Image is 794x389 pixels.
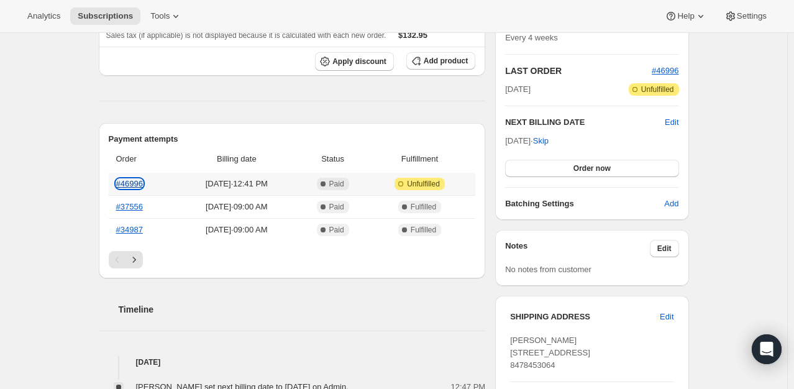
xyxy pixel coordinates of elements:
span: No notes from customer [505,265,591,274]
span: Paid [329,179,344,189]
a: #37556 [116,202,143,211]
span: Fulfillment [372,153,468,165]
span: Edit [657,244,672,254]
span: Every 4 weeks [505,33,558,42]
button: Add [657,194,686,214]
button: Edit [652,307,681,327]
span: Skip [533,135,549,147]
span: Unfulfilled [641,85,674,94]
nav: Pagination [109,251,476,268]
span: Fulfilled [411,225,436,235]
h3: Notes [505,240,650,257]
span: Add [664,198,678,210]
button: Tools [143,7,189,25]
button: #46996 [652,65,678,77]
span: Unfulfilled [407,179,440,189]
h3: SHIPPING ADDRESS [510,311,660,323]
th: Order [109,145,176,173]
span: Help [677,11,694,21]
span: Fulfilled [411,202,436,212]
h2: NEXT BILLING DATE [505,116,665,129]
span: Sales tax (if applicable) is not displayed because it is calculated with each new order. [106,31,386,40]
span: Subscriptions [78,11,133,21]
div: Open Intercom Messenger [752,334,782,364]
span: [DATE] · 12:41 PM [179,178,294,190]
button: Subscriptions [70,7,140,25]
span: $132.95 [398,30,427,40]
button: Analytics [20,7,68,25]
span: [DATE] · 09:00 AM [179,201,294,213]
span: Order now [573,163,611,173]
button: Next [125,251,143,268]
button: Settings [717,7,774,25]
h4: [DATE] [99,356,486,368]
span: Analytics [27,11,60,21]
a: #34987 [116,225,143,234]
span: [DATE] · [505,136,549,145]
span: Status [301,153,363,165]
span: Billing date [179,153,294,165]
button: Order now [505,160,678,177]
span: Paid [329,225,344,235]
span: Add product [424,56,468,66]
span: [DATE] [505,83,531,96]
button: Skip [526,131,556,151]
h6: Batching Settings [505,198,664,210]
h2: Timeline [119,303,486,316]
a: #46996 [652,66,678,75]
button: Edit [665,116,678,129]
span: [DATE] · 09:00 AM [179,224,294,236]
button: Help [657,7,714,25]
button: Add product [406,52,475,70]
span: Edit [660,311,673,323]
button: Edit [650,240,679,257]
h2: LAST ORDER [505,65,652,77]
span: [PERSON_NAME] [STREET_ADDRESS] 8478453064 [510,336,590,370]
span: Paid [329,202,344,212]
span: Tools [150,11,170,21]
h2: Payment attempts [109,133,476,145]
a: #46996 [116,179,143,188]
button: Apply discount [315,52,394,71]
span: Apply discount [332,57,386,66]
span: Settings [737,11,767,21]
